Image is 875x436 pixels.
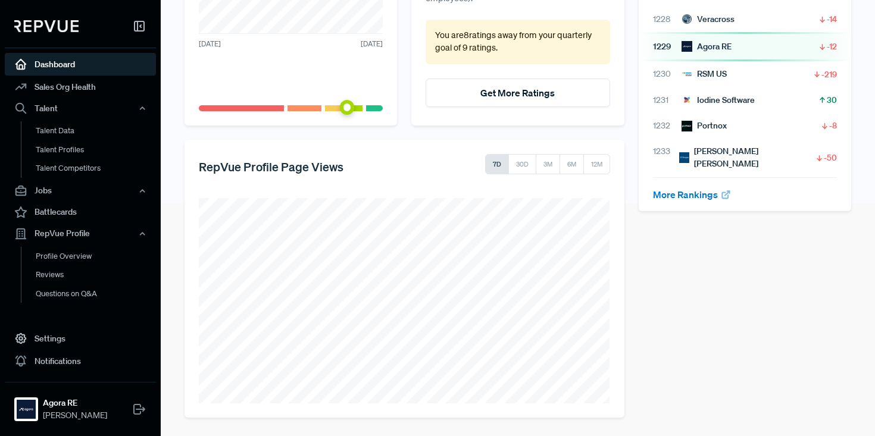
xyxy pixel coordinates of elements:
[21,159,172,178] a: Talent Competitors
[653,120,682,132] span: 1232
[21,121,172,140] a: Talent Data
[426,79,610,107] button: Get More Ratings
[682,40,732,53] div: Agora RE
[682,13,735,26] div: Veracross
[17,400,36,419] img: Agora RE
[682,120,727,132] div: Portnox
[682,41,692,52] img: Agora RE
[21,284,172,303] a: Questions on Q&A
[5,382,156,426] a: Agora REAgora RE[PERSON_NAME]
[682,94,755,106] div: Iodine Software
[361,39,383,49] span: [DATE]
[653,189,732,200] a: More Rankings
[682,121,692,131] img: Portnox
[485,154,509,174] button: 7D
[199,39,221,49] span: [DATE]
[827,40,837,52] span: -12
[43,409,107,422] span: [PERSON_NAME]
[827,94,837,106] span: 30
[5,201,156,224] a: Battlecards
[583,154,610,174] button: 12M
[827,13,837,25] span: -14
[5,98,156,118] button: Talent
[821,68,837,80] span: -219
[5,327,156,350] a: Settings
[560,154,584,174] button: 6M
[5,53,156,76] a: Dashboard
[14,20,79,32] img: RepVue
[682,68,727,80] div: RSM US
[5,76,156,98] a: Sales Org Health
[829,120,837,131] span: -8
[21,140,172,159] a: Talent Profiles
[682,69,692,80] img: RSM US
[199,159,343,174] h5: RepVue Profile Page Views
[5,224,156,244] button: RepVue Profile
[679,145,815,170] div: [PERSON_NAME] [PERSON_NAME]
[43,397,107,409] strong: Agora RE
[653,68,682,80] span: 1230
[21,247,172,266] a: Profile Overview
[435,29,600,55] p: You are 8 ratings away from your quarterly goal of 9 ratings .
[679,152,689,163] img: J.P. Morgan Chase
[653,40,682,53] span: 1229
[682,14,692,24] img: Veracross
[653,13,682,26] span: 1228
[682,95,692,105] img: Iodine Software
[5,350,156,372] a: Notifications
[21,265,172,284] a: Reviews
[5,181,156,201] button: Jobs
[653,145,680,170] span: 1233
[824,152,837,164] span: -50
[508,154,536,174] button: 30D
[536,154,560,174] button: 3M
[653,94,682,106] span: 1231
